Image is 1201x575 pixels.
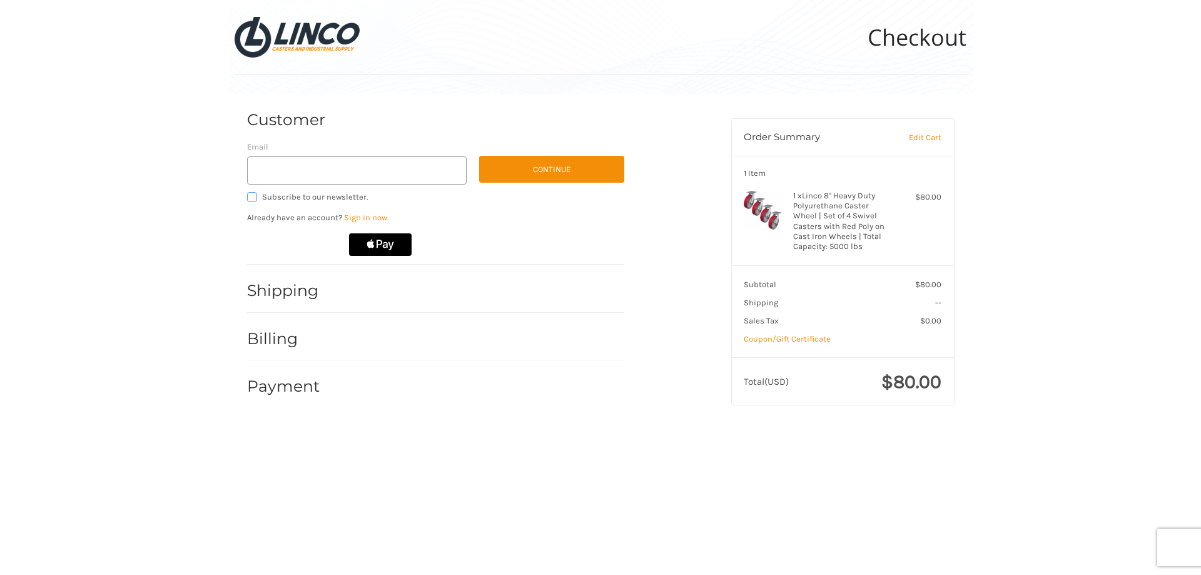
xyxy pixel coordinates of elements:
span: Subscribe to our newsletter. [262,192,368,201]
h1: Checkout [868,23,966,51]
span: -- [935,298,941,307]
span: Total (USD) [744,376,789,387]
span: Shipping [744,298,778,307]
span: $80.00 [915,280,941,289]
a: Coupon/Gift Certificate [744,334,831,343]
div: $80.00 [892,191,941,203]
label: Email [247,141,467,153]
p: Already have an account? [247,211,624,224]
button: Continue [479,156,624,183]
h2: Billing [247,329,320,349]
h4: 1 x Linco 8" Heavy Duty Polyurethane Caster Wheel | Set of 4 Swivel Casters with Red Poly on Cast... [793,191,889,252]
span: Sales Tax [744,316,779,325]
h2: Payment [247,377,320,396]
span: Subtotal [744,280,776,289]
img: LINCO CASTERS & INDUSTRIAL SUPPLY [235,17,360,57]
span: $0.00 [920,316,941,325]
h2: Customer [247,110,325,130]
h3: 1 Item [744,168,941,178]
h3: Order Summary [744,131,883,144]
a: Sign in now [344,213,387,222]
span: $80.00 [881,370,941,393]
a: Edit Cart [883,131,941,144]
h2: Shipping [247,281,320,300]
iframe: PayPal-paypal [243,233,337,256]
